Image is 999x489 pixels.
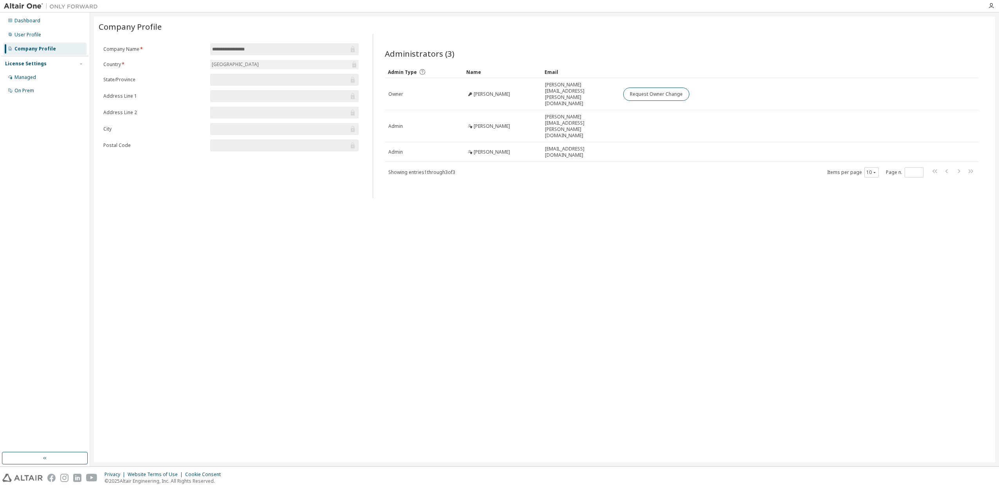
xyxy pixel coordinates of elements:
button: 10 [866,169,877,176]
label: Postal Code [103,142,206,149]
img: facebook.svg [47,474,56,482]
img: Altair One [4,2,102,10]
label: Address Line 1 [103,93,206,99]
span: Page n. [886,167,923,177]
span: Owner [388,91,403,97]
div: Dashboard [14,18,40,24]
span: Admin [388,123,403,129]
div: License Settings [5,61,47,67]
div: User Profile [14,32,41,38]
div: Cookie Consent [185,471,225,478]
div: Company Profile [14,46,56,52]
div: Email [545,66,617,78]
div: [GEOGRAPHIC_DATA] [211,60,260,69]
div: On Prem [14,88,34,94]
span: [PERSON_NAME] [474,123,510,129]
span: [PERSON_NAME] [474,149,510,155]
img: altair_logo.svg [2,474,43,482]
img: linkedin.svg [73,474,81,482]
span: [PERSON_NAME][EMAIL_ADDRESS][PERSON_NAME][DOMAIN_NAME] [545,82,616,107]
label: Company Name [103,46,206,52]
span: Items per page [827,167,879,177]
img: youtube.svg [86,474,97,482]
span: [PERSON_NAME] [474,91,510,97]
div: Website Terms of Use [128,471,185,478]
div: Privacy [105,471,128,478]
label: City [103,126,206,132]
label: State/Province [103,77,206,83]
div: Name [466,66,538,78]
button: Request Owner Change [623,88,689,101]
span: Company Profile [99,21,162,32]
p: © 2025 Altair Engineering, Inc. All Rights Reserved. [105,478,225,484]
label: Address Line 2 [103,109,206,116]
span: Admin Type [388,69,417,75]
div: [GEOGRAPHIC_DATA] [210,60,359,69]
img: instagram.svg [60,474,69,482]
span: Administrators (3) [385,48,454,59]
label: Country [103,61,206,68]
div: Managed [14,74,36,81]
span: Showing entries 1 through 3 of 3 [388,169,455,176]
span: Admin [388,149,403,155]
span: [EMAIL_ADDRESS][DOMAIN_NAME] [545,146,616,158]
span: [PERSON_NAME][EMAIL_ADDRESS][PERSON_NAME][DOMAIN_NAME] [545,114,616,139]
